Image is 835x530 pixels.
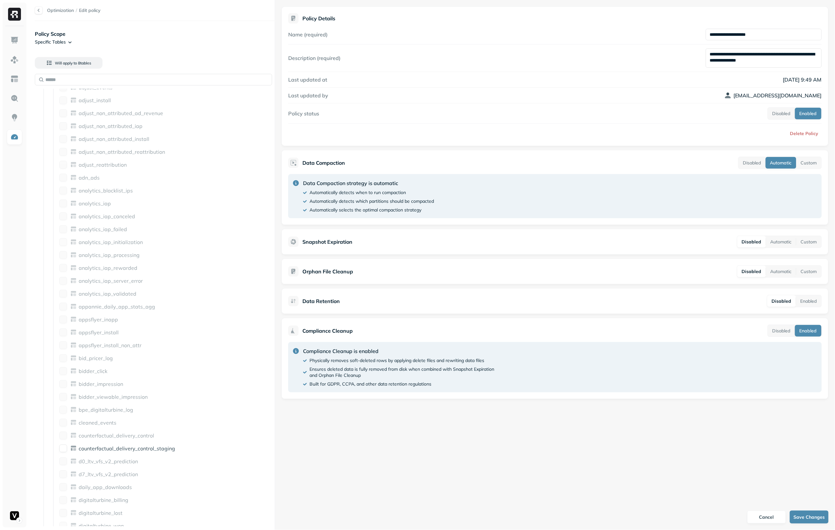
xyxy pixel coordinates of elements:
[57,482,273,492] div: daily_app_downloadsdaily_app_downloads
[302,238,352,246] p: Snapshot Expiration
[57,456,273,466] div: d0_ltv_vfs_v2_predictiond0_ltv_vfs_v2_prediction
[8,8,21,21] img: Ryft
[59,496,67,504] button: digitalturbine_billing
[309,190,406,196] p: Automatically detects when to run compaction
[79,97,111,103] p: adjust_install
[57,495,273,505] div: digitalturbine_billingdigitalturbine_billing
[57,443,273,454] div: counterfactual_delivery_control_stagingcounterfactual_delivery_control_staging
[59,212,67,220] button: analytics_iap_canceled
[79,174,100,181] p: adn_ads
[79,381,123,387] span: bidder_impression
[79,187,133,194] p: analytics_blacklist_ips
[309,207,421,213] p: Automatically selects the optimal compaction strategy
[79,368,107,374] p: bidder_click
[57,250,273,260] div: analytics_iap_processinganalytics_iap_processing
[79,432,154,439] p: counterfactual_delivery_control
[288,76,327,83] label: Last updated at
[47,7,101,14] nav: breadcrumb
[57,198,273,209] div: analytics_iapanalytics_iap
[795,325,821,337] button: Enabled
[57,405,273,415] div: bpe_digitalturbine_logbpe_digitalturbine_log
[79,445,175,452] p: counterfactual_delivery_control_staging
[302,268,353,275] p: Orphan File Cleanup
[79,329,119,336] p: appsflyer_install
[59,483,67,491] button: daily_app_downloads
[79,110,163,116] span: adjust_non_attributed_ad_revenue
[10,75,19,83] img: Asset Explorer
[309,381,431,387] p: Built for GDPR, CCPA, and other data retention regulations
[79,407,133,413] span: bpe_digitalturbine_log
[79,290,136,297] span: analytics_iap_validated
[79,523,124,529] p: digitalturbine_won
[57,276,273,286] div: analytics_iap_server_erroranalytics_iap_server_error
[79,497,128,503] span: digitalturbine_billing
[795,108,821,119] button: Enabled
[79,123,142,129] p: adjust_non_attributed_iap
[766,266,796,277] button: Automatic
[303,347,494,355] p: Compliance Cleanup is enabled
[57,379,273,389] div: bidder_impressionbidder_impression
[59,445,67,452] button: counterfactual_delivery_control_staging
[57,237,273,247] div: analytics_iap_initializationanalytics_iap_initialization
[57,353,273,363] div: bid_pricer_logbid_pricer_log
[57,263,273,273] div: analytics_iap_rewardedanalytics_iap_rewarded
[790,511,829,524] button: Save Changes
[59,341,67,349] button: appsflyer_install_non_attr
[59,109,67,117] button: adjust_non_attributed_ad_revenue
[59,522,67,530] button: digitalturbine_won
[79,316,118,323] span: appsflyer_inapp
[57,95,273,105] div: adjust_installadjust_install
[79,510,123,516] p: digitalturbine_lost
[59,393,67,401] button: bidder_viewable_impression
[288,55,340,61] label: Description (required)
[79,149,165,155] p: adjust_non_attributed_reattribution
[796,266,821,277] button: Custom
[77,61,92,65] span: 8 table s
[59,316,67,323] button: appsflyer_inapp
[79,484,132,490] span: daily_app_downloads
[309,358,484,364] p: Physically removes soft-deleted rows by applying delete files and rewriting data files
[57,185,273,196] div: analytics_blacklist_ipsanalytics_blacklist_ips
[766,157,796,169] button: Automatic
[59,122,67,130] button: adjust_non_attributed_iap
[79,252,140,258] p: analytics_iap_processing
[79,200,111,207] p: analytics_iap
[59,419,67,427] button: cleaned_events
[737,236,766,248] button: Disabled
[79,265,137,271] p: analytics_iap_rewarded
[59,200,67,207] button: analytics_iap
[59,303,67,310] button: appannie_daily_app_stats_agg
[79,355,113,361] span: bid_pricer_log
[79,136,149,142] p: adjust_non_attributed_install
[706,76,822,83] p: [DATE] 9:49 AM
[796,157,821,169] button: Custom
[57,121,273,131] div: adjust_non_attributed_iapadjust_non_attributed_iap
[35,30,275,38] p: Policy Scope
[79,162,127,168] p: adjust_reattribution
[59,148,67,156] button: adjust_non_attributed_reattribution
[57,314,273,325] div: appsflyer_inappappsflyer_inapp
[59,174,67,182] button: adn_ads
[302,15,335,22] p: Policy Details
[59,238,67,246] button: analytics_iap_initialization
[10,113,19,122] img: Insights
[57,289,273,299] div: analytics_iap_validatedanalytics_iap_validated
[59,432,67,439] button: counterfactual_delivery_control
[288,110,319,117] label: Policy status
[79,419,116,426] span: cleaned_events
[737,266,766,277] button: Disabled
[785,128,822,139] button: Delete Policy
[734,92,822,99] p: [EMAIL_ADDRESS][DOMAIN_NAME]
[288,31,328,38] label: Name (required)
[79,458,138,465] span: d0_ltv_vfs_v2_prediction
[79,213,135,220] span: analytics_iap_canceled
